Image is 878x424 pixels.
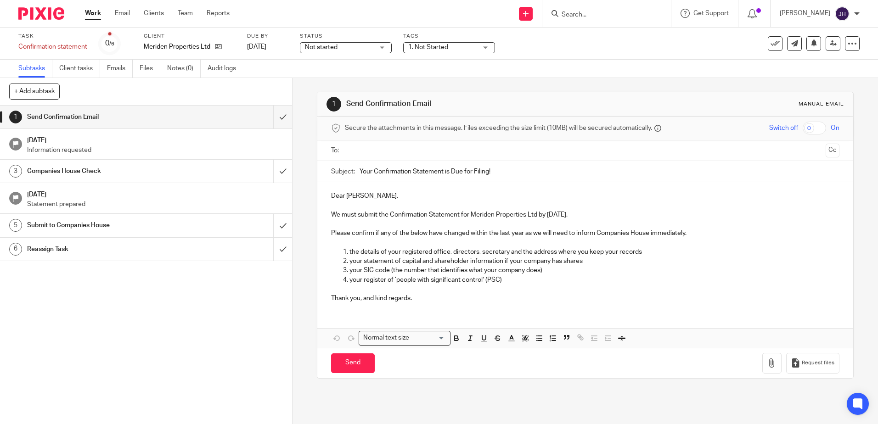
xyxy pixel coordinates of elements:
div: Confirmation statement [18,42,87,51]
div: Search for option [359,331,450,345]
div: 1 [326,97,341,112]
h1: Reassign Task [27,242,185,256]
label: Tags [403,33,495,40]
input: Send [331,353,375,373]
p: your SIC code (the number that identifies what your company does) [349,266,839,275]
p: the details of your registered office, directors, secretary and the address where you keep your r... [349,247,839,257]
a: Subtasks [18,60,52,78]
label: Task [18,33,87,40]
h1: Send Confirmation Email [27,110,185,124]
a: Team [178,9,193,18]
label: To: [331,146,341,155]
a: Client tasks [59,60,100,78]
a: Audit logs [208,60,243,78]
span: 1. Not Started [408,44,448,50]
p: Statement prepared [27,200,283,209]
h1: [DATE] [27,134,283,145]
span: Normal text size [361,333,411,343]
div: 3 [9,165,22,178]
label: Client [144,33,236,40]
input: Search [561,11,643,19]
div: 0 [105,38,114,49]
span: Get Support [693,10,729,17]
a: Work [85,9,101,18]
span: Secure the attachments in this message. Files exceeding the size limit (10MB) will be secured aut... [345,123,652,133]
p: Please confirm if any of the below have changed within the last year as we will need to inform Co... [331,229,839,238]
input: Search for option [412,333,445,343]
a: Emails [107,60,133,78]
p: Meriden Properties Ltd [144,42,210,51]
span: Request files [802,359,834,367]
p: We must submit the Confirmation Statement for Meriden Properties Ltd by [DATE]. [331,210,839,219]
img: Pixie [18,7,64,20]
p: your statement of capital and shareholder information if your company has shares [349,257,839,266]
a: Files [140,60,160,78]
button: Request files [786,353,839,374]
a: Notes (0) [167,60,201,78]
span: Switch off [769,123,798,133]
a: Reports [207,9,230,18]
div: 6 [9,243,22,256]
p: Thank you, and kind regards. [331,294,839,303]
div: 5 [9,219,22,232]
div: 1 [9,111,22,123]
p: Dear [PERSON_NAME], [331,191,839,201]
h1: Companies House Check [27,164,185,178]
small: /6 [109,41,114,46]
a: Clients [144,9,164,18]
h1: Send Confirmation Email [346,99,605,109]
button: Cc [826,144,839,157]
label: Status [300,33,392,40]
p: [PERSON_NAME] [780,9,830,18]
p: your register of ‘people with significant control’ (PSC) [349,275,839,294]
h1: Submit to Companies House [27,218,185,232]
div: Manual email [799,100,844,108]
span: [DATE] [247,44,266,50]
label: Subject: [331,167,355,176]
label: Due by [247,33,288,40]
img: svg%3E [835,6,850,21]
span: Not started [305,44,338,50]
button: + Add subtask [9,84,60,99]
p: Information requested [27,145,283,155]
span: On [831,123,839,133]
h1: [DATE] [27,188,283,199]
a: Email [115,9,130,18]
